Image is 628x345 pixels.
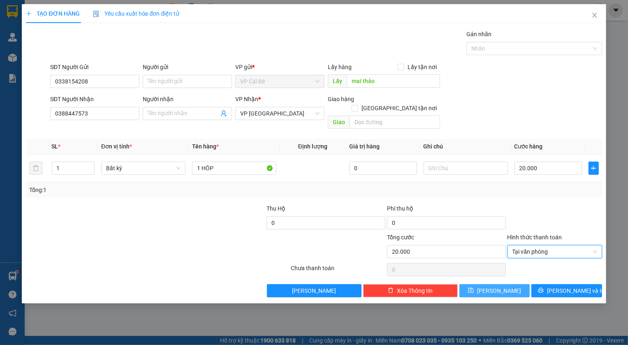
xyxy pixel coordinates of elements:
[591,12,598,19] span: close
[143,63,232,72] div: Người gửi
[477,286,521,295] span: [PERSON_NAME]
[349,162,417,175] input: 0
[240,75,320,88] span: VP Cái Bè
[466,31,491,37] label: Gán nhãn
[424,162,508,175] input: Ghi Chú
[290,264,386,278] div: Chưa thanh toán
[328,64,352,70] span: Lấy hàng
[350,116,440,129] input: Dọc đường
[514,143,543,150] span: Cước hàng
[387,234,414,241] span: Tổng cước
[298,143,327,150] span: Định lượng
[358,104,440,113] span: [GEOGRAPHIC_DATA] tận nơi
[538,287,544,294] span: printer
[192,143,219,150] span: Tên hàng
[328,96,354,102] span: Giao hàng
[93,11,100,17] img: icon
[459,284,530,297] button: save[PERSON_NAME]
[420,139,511,155] th: Ghi chú
[363,284,458,297] button: deleteXóa Thông tin
[106,162,181,174] span: Bất kỳ
[292,286,336,295] span: [PERSON_NAME]
[583,4,606,27] button: Close
[29,185,243,194] div: Tổng: 1
[26,10,79,17] span: TẠO ĐƠN HÀNG
[101,143,132,150] span: Đơn vị tính
[235,63,324,72] div: VP gửi
[589,165,598,171] span: plus
[328,74,347,88] span: Lấy
[387,204,506,216] div: Phí thu hộ
[349,143,380,150] span: Giá trị hàng
[507,234,562,241] label: Hình thức thanh toán
[235,96,258,102] span: VP Nhận
[192,162,276,175] input: VD: Bàn, Ghế
[328,116,350,129] span: Giao
[240,107,320,120] span: VP Sài Gòn
[29,162,42,175] button: delete
[404,63,440,72] span: Lấy tận nơi
[26,11,32,16] span: plus
[143,95,232,104] div: Người nhận
[388,287,394,294] span: delete
[531,284,602,297] button: printer[PERSON_NAME] và In
[93,10,180,17] span: Yêu cầu xuất hóa đơn điện tử
[52,143,58,150] span: SL
[547,286,605,295] span: [PERSON_NAME] và In
[50,63,139,72] div: SĐT Người Gửi
[266,205,285,212] span: Thu Hộ
[468,287,474,294] span: save
[397,286,433,295] span: Xóa Thông tin
[220,110,227,117] span: user-add
[589,162,598,175] button: plus
[512,245,597,258] span: Tại văn phòng
[347,74,440,88] input: Dọc đường
[50,95,139,104] div: SĐT Người Nhận
[267,284,362,297] button: [PERSON_NAME]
